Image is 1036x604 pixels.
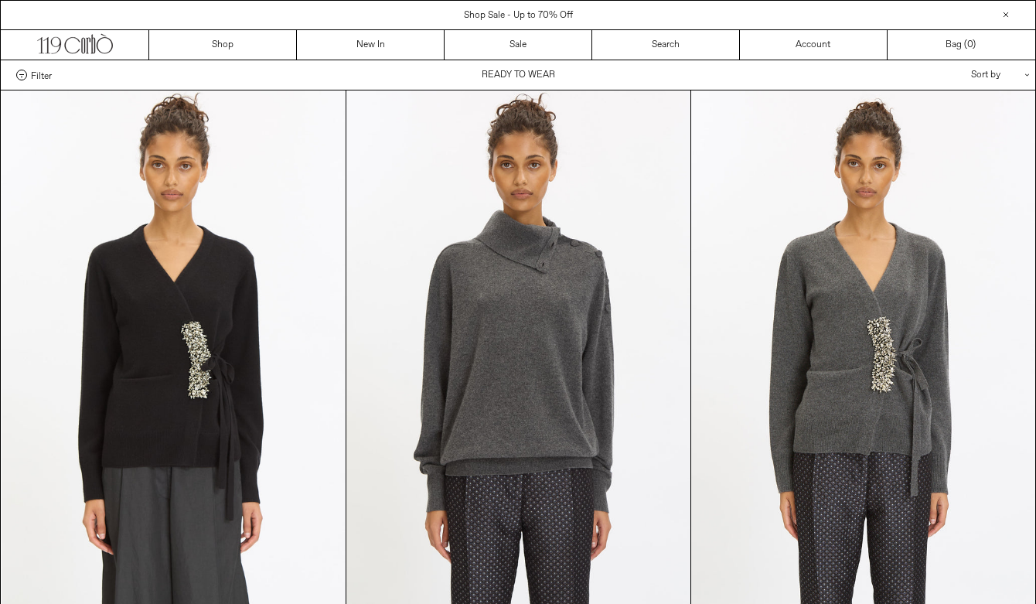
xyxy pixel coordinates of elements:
div: Sort by [881,60,1020,90]
a: Shop [149,30,297,60]
span: 0 [967,39,973,51]
a: Search [592,30,740,60]
a: New In [297,30,445,60]
span: ) [967,38,976,52]
a: Account [740,30,888,60]
span: Filter [31,70,52,80]
a: Bag () [888,30,1035,60]
a: Shop Sale - Up to 70% Off [464,9,573,22]
a: Sale [445,30,592,60]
